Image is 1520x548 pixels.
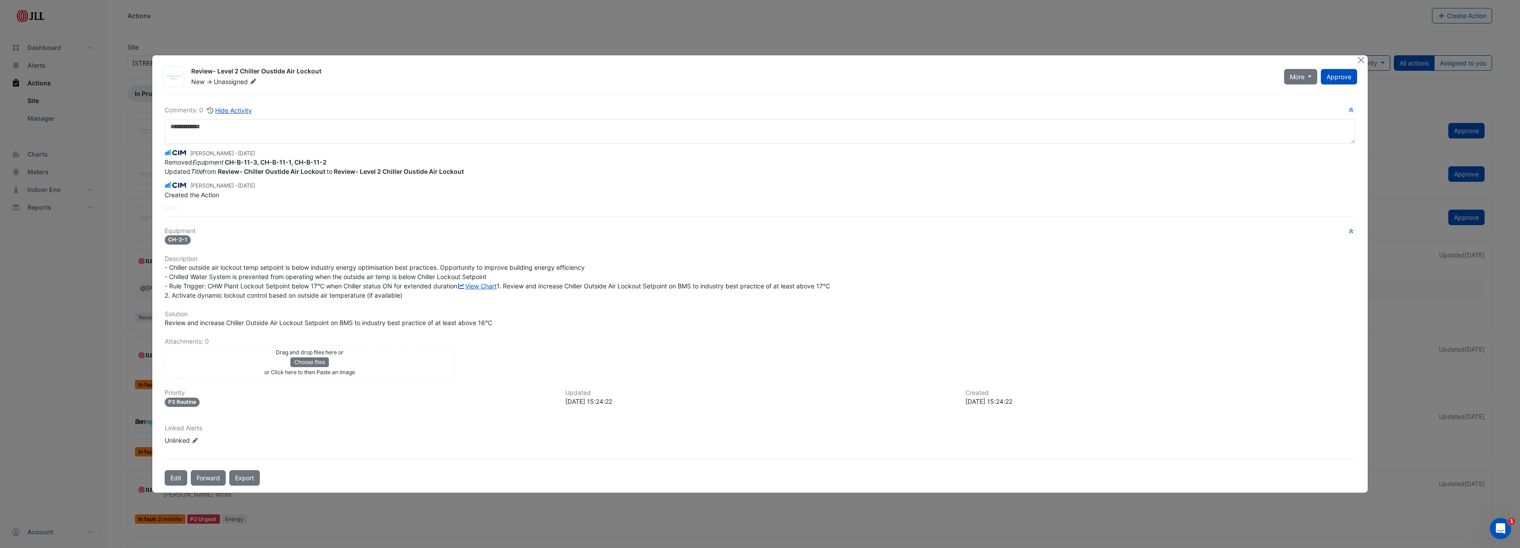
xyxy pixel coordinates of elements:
[290,357,329,367] button: Choose files
[190,168,203,175] em: Title
[264,369,355,376] small: or Click here to then Paste an image
[225,158,327,166] strong: CH-B-11-3, CH-B-11-1, CH-B-11-2
[565,389,955,397] h6: Updated
[165,235,191,245] span: CH-2-1
[192,437,198,444] fa-icon: Edit Linked Alerts
[207,105,252,115] button: Hide Activity
[165,436,271,445] div: Unlinked
[165,158,327,166] span: Removed
[1290,72,1304,81] span: More
[165,168,216,175] span: Updated from
[165,398,200,407] div: P3 Routine
[191,67,1273,77] div: Review- Level 2 Chiller Oustide Air Lockout
[191,78,204,85] span: New
[165,338,1355,345] h6: Attachments: 0
[190,149,255,157] small: [PERSON_NAME] -
[165,425,1355,432] h6: Linked Alerts
[334,168,464,175] span: Review- Level 2 Chiller Oustide Air Lockout
[965,397,1355,406] div: [DATE] 15:24:22
[165,470,187,486] button: Edit
[1357,55,1366,65] button: Close
[165,105,252,115] div: Comments: 0
[238,182,255,189] span: 2025-08-05 15:24:22
[165,319,492,326] span: Review and increase Chiller Outside Air Lockout Setpoint on BMS to industry best practice of at l...
[1327,73,1351,80] span: Approve
[192,158,223,166] em: Equipment
[457,282,497,290] a: View Chart
[1508,518,1515,525] span: 1
[1321,69,1357,84] button: Approve
[165,264,830,299] span: - Chiller outside air lockout temp setpoint is below industry energy optimisation best practices....
[965,389,1355,397] h6: Created
[1490,518,1511,539] iframe: Intercom live chat
[238,150,255,157] span: 2025-08-05 15:33:23
[165,389,554,397] h6: Priority
[218,168,325,175] span: Review- Chiller Oustide Air Lockout
[165,255,1355,263] h6: Description
[206,78,212,85] span: ->
[190,182,255,190] small: [PERSON_NAME] -
[165,310,1355,318] h6: Solution
[165,148,187,157] img: CIM
[165,180,187,190] img: CIM
[1284,69,1317,84] button: More
[191,470,226,486] button: Forward
[276,349,343,356] small: Drag and drop files here or
[165,191,219,199] span: Created the Action
[229,470,260,486] a: Export
[165,227,1355,235] h6: Equipment
[165,168,464,175] span: to
[214,77,258,86] span: Unassigned
[565,397,955,406] div: [DATE] 15:24:22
